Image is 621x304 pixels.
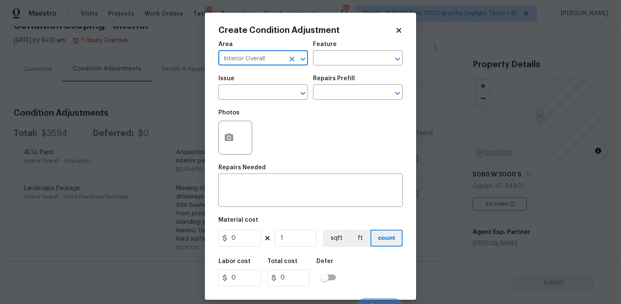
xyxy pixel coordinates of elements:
h5: Labor cost [218,258,251,264]
button: Open [297,87,309,99]
h5: Total cost [267,258,297,264]
h5: Issue [218,76,234,81]
h5: Photos [218,110,240,116]
button: Clear [286,53,298,65]
button: sqft [323,230,349,247]
h5: Material cost [218,217,258,223]
h5: Area [218,41,233,47]
button: ft [349,230,370,247]
button: count [370,230,403,247]
h5: Defer [316,258,333,264]
h5: Repairs Prefill [313,76,355,81]
button: Open [392,87,403,99]
button: Open [392,53,403,65]
h5: Feature [313,41,337,47]
button: Open [297,53,309,65]
h2: Create Condition Adjustment [218,26,395,35]
h5: Repairs Needed [218,165,266,171]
